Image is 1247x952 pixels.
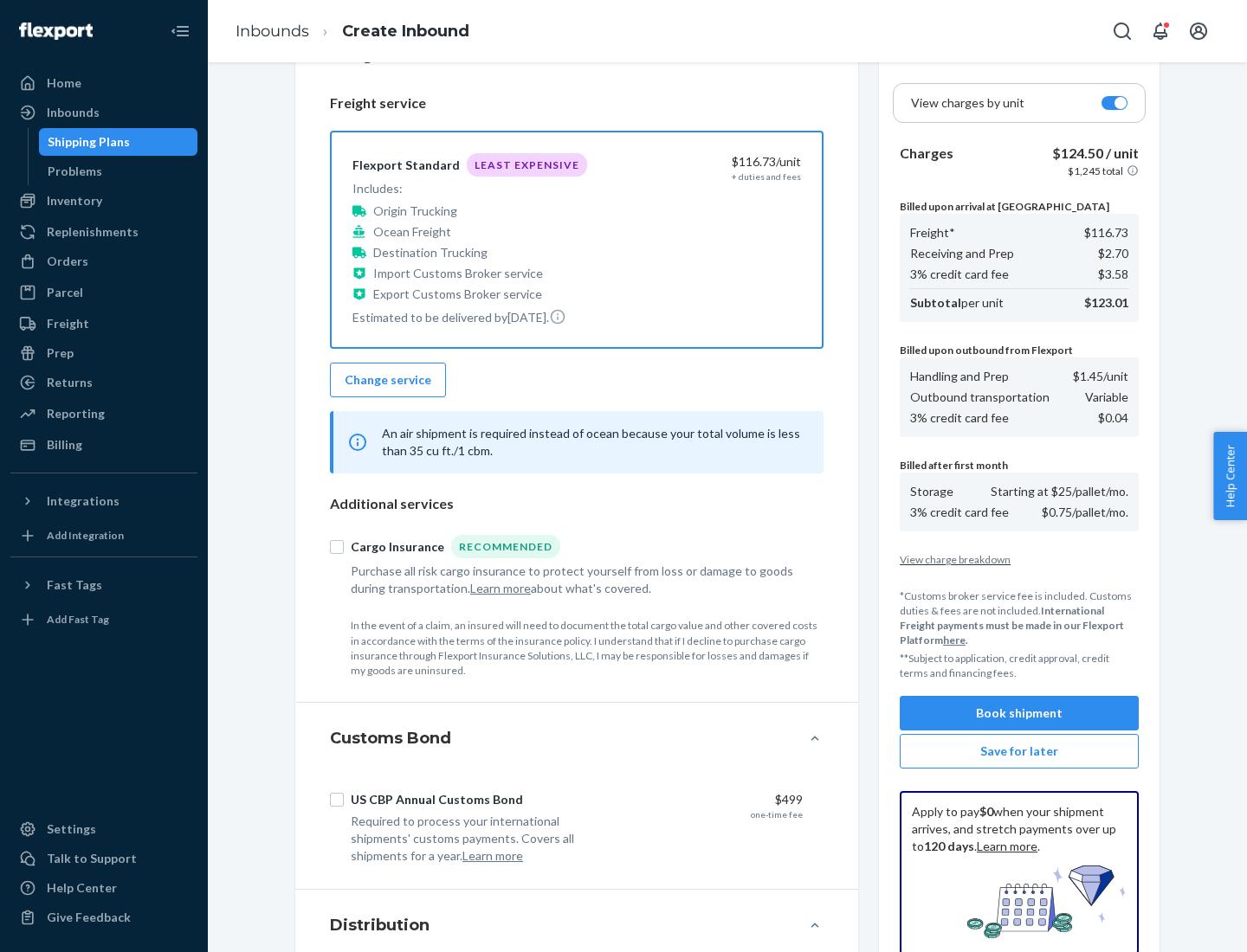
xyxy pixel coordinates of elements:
[900,458,1139,473] p: Billed after first month
[911,94,1024,112] p: View charges by unit
[47,315,89,332] div: Freight
[910,266,1009,283] p: 3% credit card fee
[39,158,198,185] a: Problems
[47,909,131,926] div: Give Feedback
[373,286,542,303] p: Export Customs Broker service
[451,535,560,558] div: Recommended
[47,850,137,867] div: Talk to Support
[47,253,88,270] div: Orders
[900,552,1139,567] button: View charge breakdown
[910,483,953,500] p: Storage
[1052,144,1139,164] p: $124.50 / unit
[10,69,197,97] a: Home
[470,580,531,597] button: Learn more
[910,368,1009,385] p: Handling and Prep
[48,163,102,180] div: Problems
[1213,432,1247,520] span: Help Center
[10,310,197,338] a: Freight
[900,651,1139,680] p: **Subject to application, credit approval, credit terms and financing fees.
[10,845,197,872] a: Talk to Support
[351,563,803,597] div: Purchase all risk cargo insurance to protect yourself from loss or damage to goods during transpo...
[330,914,430,936] h4: Distribution
[373,265,543,282] p: Import Customs Broker service
[10,431,197,459] a: Billing
[10,400,197,428] a: Reporting
[10,339,197,367] a: Prep
[1084,224,1128,241] p: $116.73
[900,589,1139,648] p: *Customs broker service fee is included. Customs duties & fees are not included.
[910,294,1004,312] p: per unit
[373,223,451,241] p: Ocean Freight
[1084,294,1128,312] p: $123.01
[732,170,801,183] div: + duties and fees
[47,879,117,897] div: Help Center
[751,808,803,820] div: one-time fee
[910,245,1014,262] p: Receiving and Prep
[330,93,824,113] p: Freight service
[47,612,109,627] div: Add Fast Tag
[10,815,197,843] a: Settings
[10,571,197,599] button: Fast Tags
[910,224,955,241] p: Freight*
[621,153,801,170] div: $116.73 /unit
[1143,14,1178,48] button: Open notifications
[163,14,197,48] button: Close Navigation
[342,22,469,41] a: Create Inbound
[1098,266,1128,283] p: $3.58
[351,791,523,808] div: US CBP Annual Customs Bond
[47,374,93,391] div: Returns
[1105,14,1140,48] button: Open Search Box
[10,522,197,550] a: Add Integration
[1085,389,1128,406] p: Variable
[924,839,974,853] b: 120 days
[47,284,83,301] div: Parcel
[943,634,966,646] a: here
[1042,504,1128,521] p: $0.75/pallet/mo.
[47,405,105,422] div: Reporting
[352,308,587,326] p: Estimated to be delivered by [DATE] .
[373,244,488,261] p: Destination Trucking
[330,540,344,554] input: Cargo InsuranceRecommended
[900,734,1139,769] button: Save for later
[900,145,953,161] b: Charges
[10,187,197,215] a: Inventory
[10,904,197,931] button: Give Feedback
[351,813,609,865] div: Required to process your international shipments' customs payments. Covers all shipments for a year.
[10,218,197,246] a: Replenishments
[900,696,1139,730] button: Book shipment
[10,487,197,515] button: Integrations
[1068,164,1123,178] p: $1,245 total
[47,192,102,209] div: Inventory
[236,22,309,41] a: Inbounds
[10,606,197,634] a: Add Fast Tag
[910,295,961,310] b: Subtotal
[47,104,100,121] div: Inbounds
[47,74,81,92] div: Home
[979,804,993,819] b: $0
[382,425,803,460] p: An air shipment is required instead of ocean because your total volume is less than 35 cu ft./1 cbm.
[10,874,197,902] a: Help Center
[991,483,1128,500] p: Starting at $25/pallet/mo.
[47,576,102,594] div: Fast Tags
[222,6,483,57] ol: breadcrumbs
[10,248,197,275] a: Orders
[330,727,451,749] h4: Customs Bond
[910,389,1050,406] p: Outbound transportation
[330,793,344,807] input: US CBP Annual Customs Bond
[910,409,1009,427] p: 3% credit card fee
[47,344,74,362] div: Prep
[912,803,1127,855] p: Apply to pay when your shipment arrives, and stretch payments over up to . .
[330,494,824,514] p: Additional services
[351,538,444,556] div: Cargo Insurance
[1073,368,1128,385] p: $1.45 /unit
[48,133,130,151] div: Shipping Plans
[352,157,460,174] div: Flexport Standard
[1181,14,1216,48] button: Open account menu
[373,203,457,220] p: Origin Trucking
[330,363,446,397] button: Change service
[1098,245,1128,262] p: $2.70
[623,791,803,808] div: $499
[47,223,139,241] div: Replenishments
[47,528,124,543] div: Add Integration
